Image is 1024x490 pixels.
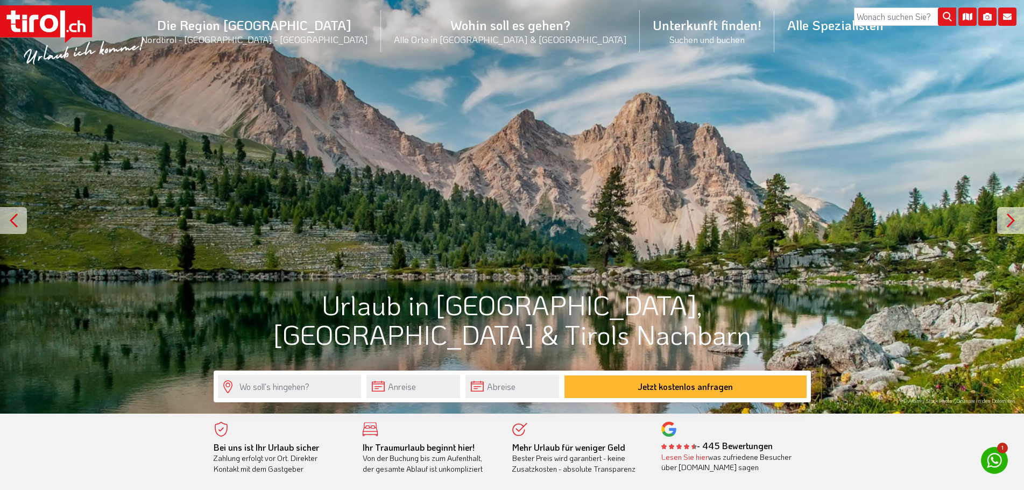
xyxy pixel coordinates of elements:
a: Unterkunft finden!Suchen und buchen [640,5,774,57]
input: Anreise [366,375,460,398]
a: 1 [981,447,1008,474]
input: Wonach suchen Sie? [854,8,956,26]
input: Abreise [465,375,559,398]
span: 1 [997,443,1008,453]
a: Lesen Sie hier [661,452,708,462]
a: Die Region [GEOGRAPHIC_DATA]Nordtirol - [GEOGRAPHIC_DATA] - [GEOGRAPHIC_DATA] [128,5,381,57]
div: Bester Preis wird garantiert - keine Zusatzkosten - absolute Transparenz [512,442,646,474]
small: Alle Orte in [GEOGRAPHIC_DATA] & [GEOGRAPHIC_DATA] [394,33,627,45]
small: Suchen und buchen [653,33,761,45]
button: Jetzt kostenlos anfragen [564,375,807,398]
i: Kontakt [998,8,1016,26]
i: Fotogalerie [978,8,997,26]
div: Zahlung erfolgt vor Ort. Direkter Kontakt mit dem Gastgeber [214,442,347,474]
input: Wo soll's hingehen? [218,375,361,398]
b: Ihr Traumurlaub beginnt hier! [363,442,475,453]
b: Bei uns ist Ihr Urlaub sicher [214,442,319,453]
b: - 445 Bewertungen [661,440,773,451]
a: Alle Spezialisten [774,5,896,45]
a: Wohin soll es gehen?Alle Orte in [GEOGRAPHIC_DATA] & [GEOGRAPHIC_DATA] [381,5,640,57]
i: Karte öffnen [958,8,977,26]
b: Mehr Urlaub für weniger Geld [512,442,625,453]
small: Nordtirol - [GEOGRAPHIC_DATA] - [GEOGRAPHIC_DATA] [141,33,368,45]
div: Von der Buchung bis zum Aufenthalt, der gesamte Ablauf ist unkompliziert [363,442,496,474]
div: was zufriedene Besucher über [DOMAIN_NAME] sagen [661,452,795,473]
